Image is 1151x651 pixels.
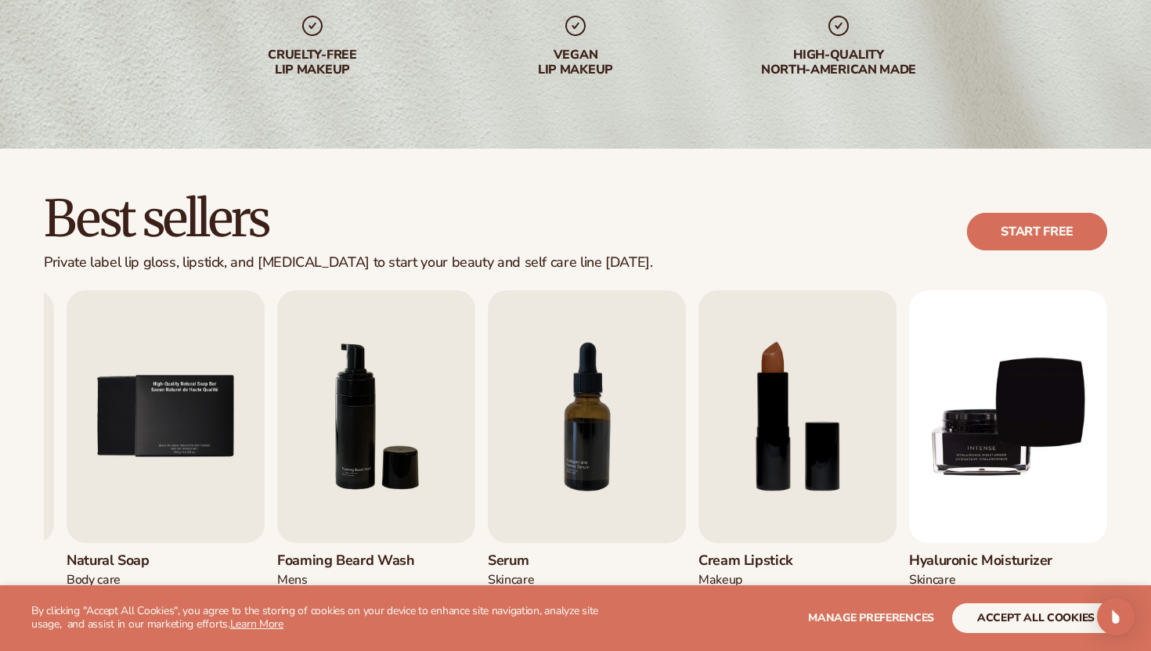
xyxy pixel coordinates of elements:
div: Vegan lip makeup [475,48,676,77]
div: Cruelty-free lip makeup [212,48,413,77]
a: 9 / 9 [909,290,1107,641]
div: Open Intercom Messenger [1097,598,1135,635]
a: 6 / 9 [277,290,475,641]
div: BODY Care [67,572,163,588]
div: SKINCARE [488,572,584,588]
div: Private label lip gloss, lipstick, and [MEDICAL_DATA] to start your beauty and self care line [DA... [44,254,653,272]
span: Manage preferences [808,610,934,625]
a: 8 / 9 [698,290,897,641]
h3: Cream Lipstick [698,552,795,570]
a: 5 / 9 [67,290,265,641]
h3: Serum [488,552,584,570]
a: Start free [967,213,1107,250]
h3: Hyaluronic moisturizer [909,552,1052,570]
div: SKINCARE [909,572,1052,588]
div: MAKEUP [698,572,795,588]
p: By clicking "Accept All Cookies", you agree to the storing of cookies on your device to enhance s... [31,605,612,631]
div: mens [277,572,415,588]
button: accept all cookies [952,603,1120,633]
h3: Foaming beard wash [277,552,415,570]
div: High-quality North-american made [738,48,939,77]
h2: Best sellers [44,192,653,245]
h3: Natural Soap [67,552,163,570]
a: Learn More [230,617,283,631]
a: 7 / 9 [488,290,686,641]
button: Manage preferences [808,603,934,633]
